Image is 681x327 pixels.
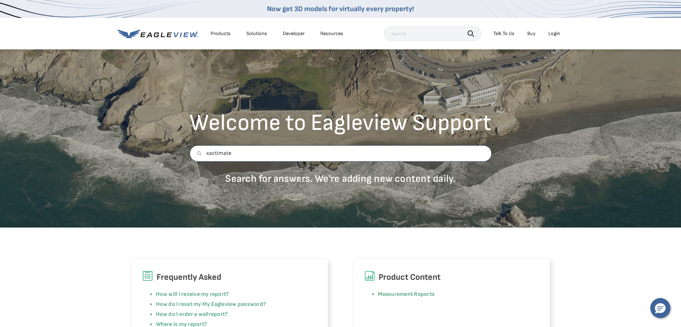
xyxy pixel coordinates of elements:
[283,30,305,37] a: Developer
[189,112,492,135] h2: Welcome to Eagleview Support
[384,26,481,41] input: Search
[156,311,209,318] a: How do I order a wall
[548,30,560,37] div: Login
[246,30,267,37] div: Solutions
[493,30,514,37] div: Talk To Us
[650,298,670,318] button: Hello, have a question? Let’s chat.
[156,291,229,298] a: How will I receive my report?
[364,270,539,284] h6: Product Content
[142,270,317,284] h6: Frequently Asked
[211,30,231,37] div: Products
[378,291,435,298] a: Measurement Reports
[156,301,266,308] a: How do I reset my My Eagleview password?
[189,145,492,162] input: Search support content
[527,30,536,37] a: Buy
[225,311,228,318] a: ?
[320,30,343,37] div: Resources
[189,172,492,185] p: Search for answers. We're adding new content daily.
[209,311,225,318] a: report
[267,5,414,13] a: Now get 3D models for virtually every property!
